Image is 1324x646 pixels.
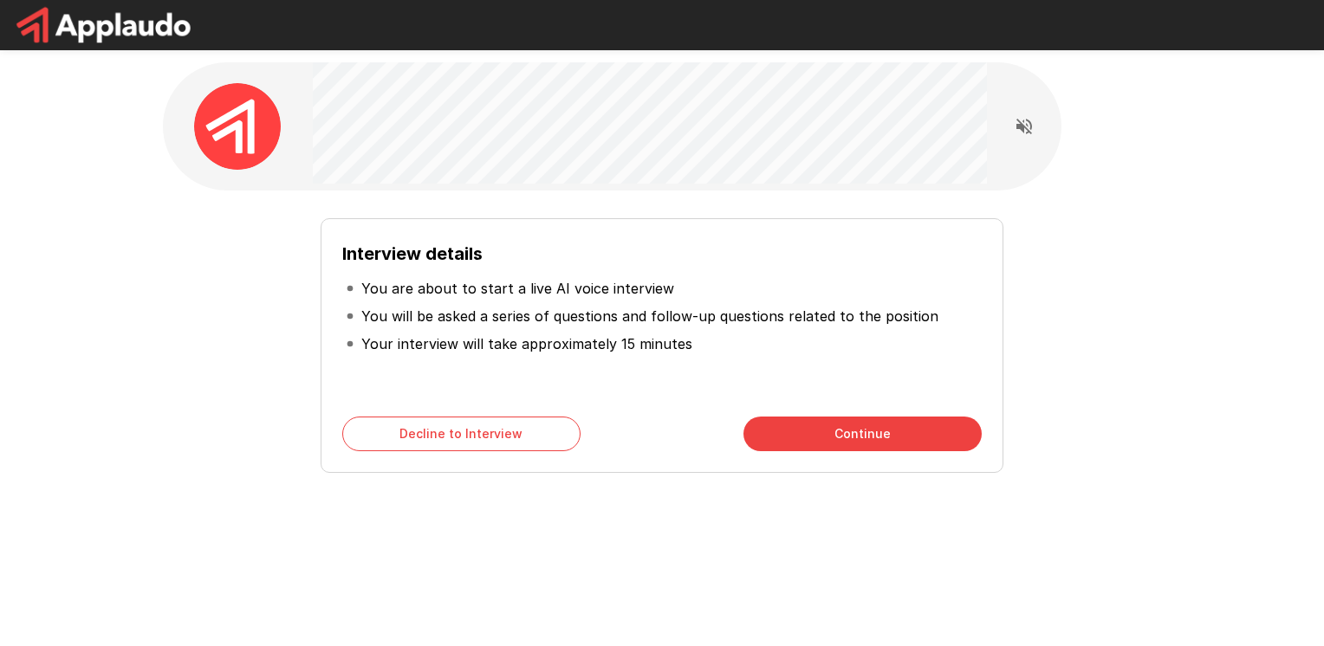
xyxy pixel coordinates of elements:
[342,417,581,451] button: Decline to Interview
[361,333,692,354] p: Your interview will take approximately 15 minutes
[194,83,281,170] img: applaudo_avatar.png
[361,306,938,326] p: You will be asked a series of questions and follow-up questions related to the position
[342,243,483,264] b: Interview details
[1007,109,1042,144] button: Read questions aloud
[361,278,674,299] p: You are about to start a live AI voice interview
[743,417,982,451] button: Continue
